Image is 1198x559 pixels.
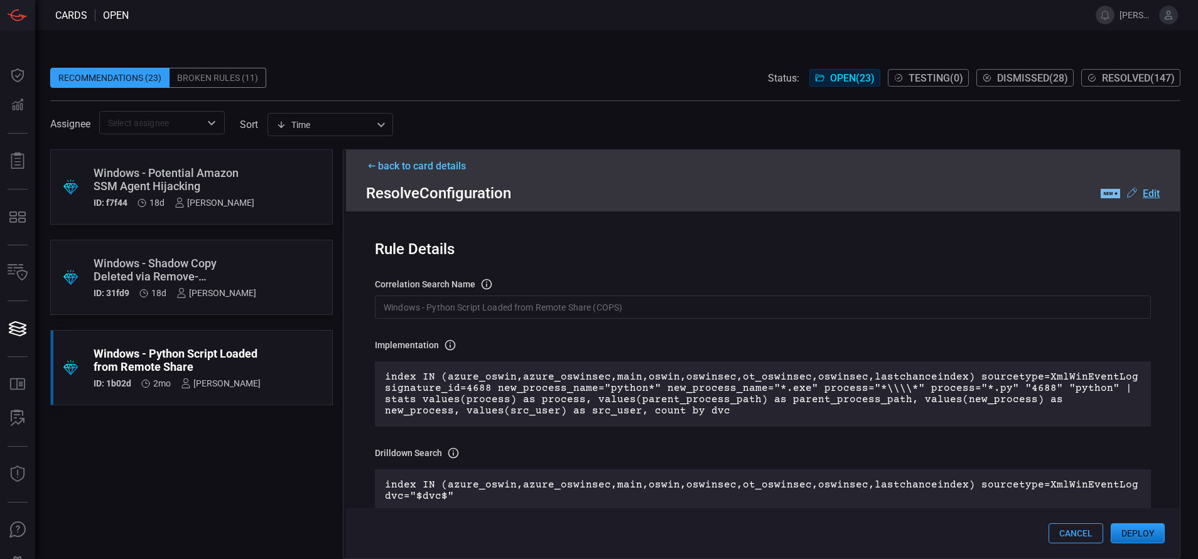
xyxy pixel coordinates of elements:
div: Recommendations (23) [50,68,170,88]
span: [PERSON_NAME].[PERSON_NAME] [1120,10,1154,20]
button: Deploy [1111,523,1165,543]
span: Jun 29, 2025 10:25 AM [153,378,171,388]
span: Jul 27, 2025 10:12 AM [151,288,166,298]
button: Rule Catalog [3,370,33,400]
button: Threat Intelligence [3,459,33,489]
button: Testing(0) [888,69,969,87]
h3: Drilldown search [375,448,442,458]
h5: ID: f7f44 [94,198,127,208]
button: MITRE - Detection Posture [3,202,33,232]
h3: Implementation [375,340,439,350]
button: Cancel [1049,523,1103,543]
button: Dismissed(28) [976,69,1074,87]
div: Windows - Python Script Loaded from Remote Share [94,347,261,373]
span: Jul 27, 2025 10:12 AM [149,198,165,208]
input: Select assignee [103,115,200,130]
div: [PERSON_NAME] [175,198,254,208]
button: Inventory [3,258,33,288]
u: Edit [1143,188,1160,200]
div: Windows - Potential Amazon SSM Agent Hijacking [94,166,254,193]
span: Resolved ( 147 ) [1102,72,1175,84]
button: Cards [3,314,33,344]
label: sort [240,119,258,130]
button: Detections [3,90,33,120]
h3: correlation search Name [375,279,475,289]
button: Open(23) [809,69,880,87]
button: Dashboard [3,60,33,90]
span: open [103,9,129,21]
input: Correlation search name [375,295,1151,319]
h5: ID: 1b02d [94,378,131,388]
span: Dismissed ( 28 ) [997,72,1068,84]
button: Open [203,114,220,132]
span: Assignee [50,118,90,130]
div: Windows - Shadow Copy Deleted via Remove-CimInstance [94,257,256,283]
button: ALERT ANALYSIS [3,403,33,434]
span: Status: [768,72,799,84]
span: Testing ( 0 ) [909,72,963,84]
div: Time [276,119,373,131]
div: [PERSON_NAME] [181,378,261,388]
h5: ID: 31fd9 [94,288,129,298]
span: Open ( 23 ) [830,72,875,84]
p: index IN (azure_oswin,azure_oswinsec,main,oswin,oswinsec,ot_oswinsec,oswinsec,lastchanceindex) so... [385,479,1141,502]
div: [PERSON_NAME] [176,288,256,298]
div: Resolve Configuration [366,184,1160,202]
button: Ask Us A Question [3,515,33,545]
span: Cards [55,9,87,21]
button: Reports [3,146,33,176]
div: Rule Details [375,240,1151,258]
button: Resolved(147) [1081,69,1180,87]
p: index IN (azure_oswin,azure_oswinsec,main,oswin,oswinsec,ot_oswinsec,oswinsec,lastchanceindex) so... [385,371,1141,417]
div: Broken Rules (11) [170,68,266,88]
div: back to card details [366,160,1160,172]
